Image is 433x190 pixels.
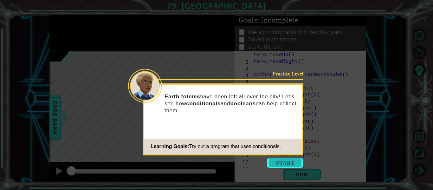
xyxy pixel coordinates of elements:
div: Practice Level [263,70,303,77]
span: Learning Goals: [151,144,189,149]
strong: booleans [230,101,255,107]
p: have been left all over the city! Let's see how and can help collect them. [165,93,298,114]
button: Start [267,158,303,168]
strong: conditionals [186,101,221,107]
strong: Earth totems [165,94,200,100]
span: Try out a program that uses conditionals. [189,144,281,149]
